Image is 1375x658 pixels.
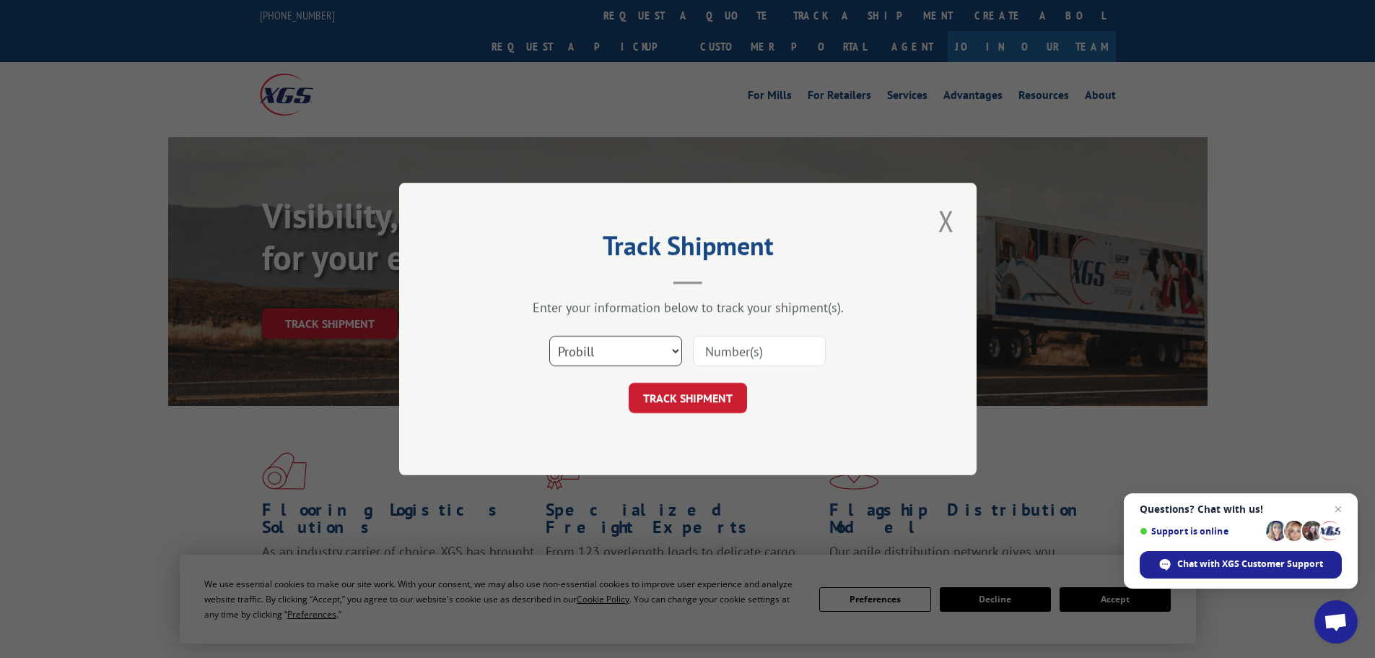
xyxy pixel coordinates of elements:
[1314,600,1358,644] a: Open chat
[1140,503,1342,515] span: Questions? Chat with us!
[471,235,904,263] h2: Track Shipment
[629,383,747,413] button: TRACK SHIPMENT
[693,336,826,366] input: Number(s)
[1140,551,1342,579] span: Chat with XGS Customer Support
[1140,526,1261,537] span: Support is online
[471,299,904,316] div: Enter your information below to track your shipment(s).
[1177,558,1323,571] span: Chat with XGS Customer Support
[934,201,959,241] button: Close modal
